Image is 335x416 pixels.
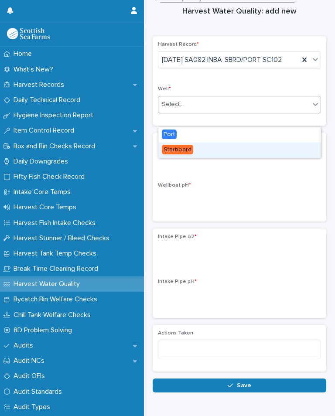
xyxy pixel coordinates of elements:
[158,331,193,336] span: Actions Taken
[10,50,39,58] p: Home
[10,65,60,74] p: What's New?
[10,265,105,273] p: Break Time Cleaning Record
[162,130,177,139] span: Port
[153,378,326,392] button: Save
[158,42,199,47] span: Harvest Record
[10,249,103,258] p: Harvest Tank Temp Checks
[158,86,171,92] span: Well
[162,145,193,154] span: Starboard
[158,234,197,239] span: Intake Pipe o2
[153,7,326,17] h1: Harvest Water Quality: add new
[10,372,52,380] p: Audit OFIs
[10,295,104,303] p: Bycatch Bin Welfare Checks
[10,280,87,288] p: Harvest Water Quality
[10,157,75,166] p: Daily Downgrades
[237,382,251,389] span: Save
[10,311,98,319] p: Chill Tank Welfare Checks
[162,55,282,65] span: [DATE] SA082 INBA-SBRD/PORT SC102
[10,173,92,181] p: Fifty Fish Check Record
[158,143,321,158] div: Starboard
[10,203,83,211] p: Harvest Core Temps
[10,188,78,196] p: Intake Core Temps
[10,326,79,334] p: 8D Problem Solving
[10,126,81,135] p: Item Control Record
[10,219,103,227] p: Harvest Fish Intake Checks
[10,234,116,242] p: Harvest Stunner / Bleed Checks
[10,142,102,150] p: Box and Bin Checks Record
[10,96,87,104] p: Daily Technical Record
[10,357,51,365] p: Audit NCs
[10,388,69,396] p: Audit Standards
[158,279,197,284] span: Intake Pipe pH
[10,81,71,89] p: Harvest Records
[158,183,191,188] span: Wellboat pH
[10,111,100,119] p: Hygiene Inspection Report
[162,100,184,109] div: Select...
[158,127,321,143] div: Port
[10,341,40,350] p: Audits
[10,403,57,411] p: Audit Types
[7,28,50,39] img: mMrefqRFQpe26GRNOUkG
